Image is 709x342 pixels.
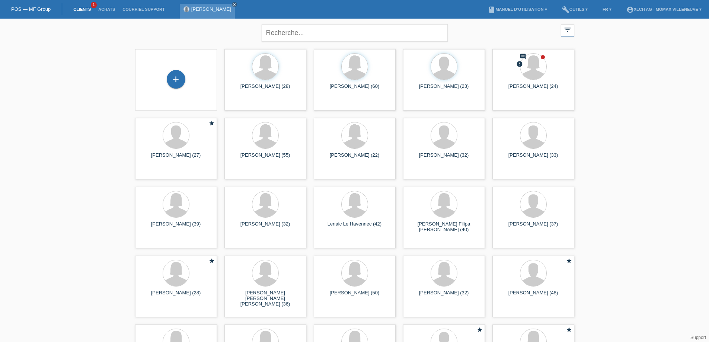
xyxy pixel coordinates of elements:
i: filter_list [563,26,572,34]
i: account_circle [626,6,634,13]
a: [PERSON_NAME] [191,6,231,12]
div: [PERSON_NAME] (32) [409,152,479,164]
a: account_circleXLCH AG - Mömax Villeneuve ▾ [623,7,705,12]
a: FR ▾ [599,7,615,12]
div: [PERSON_NAME] (22) [320,152,390,164]
input: Recherche... [262,24,448,42]
span: 1 [91,2,97,8]
div: [PERSON_NAME] Filipa [PERSON_NAME] (40) [409,221,479,233]
div: Nouveau commentaire [520,53,526,61]
a: buildOutils ▾ [558,7,591,12]
a: Support [690,335,706,340]
div: [PERSON_NAME] (55) [230,152,300,164]
a: bookManuel d’utilisation ▾ [484,7,550,12]
a: POS — MF Group [11,6,51,12]
div: [PERSON_NAME] (37) [498,221,568,233]
div: [PERSON_NAME] (24) [498,83,568,95]
i: close [233,3,236,6]
i: star [566,327,572,333]
i: error [516,61,523,67]
a: Courriel Support [119,7,168,12]
i: star [209,120,215,126]
div: [PERSON_NAME] (28) [230,83,300,95]
i: star [477,327,483,333]
div: [PERSON_NAME] [PERSON_NAME] [PERSON_NAME] (36) [230,290,300,303]
i: book [488,6,495,13]
div: Enregistrer le client [167,73,185,86]
div: [PERSON_NAME] (33) [498,152,568,164]
div: Lenaic Le Havennec (42) [320,221,390,233]
i: comment [520,53,526,60]
div: [PERSON_NAME] (50) [320,290,390,302]
i: build [562,6,569,13]
div: [PERSON_NAME] (28) [141,290,211,302]
div: Rejeté [516,61,523,68]
i: star [209,258,215,264]
div: [PERSON_NAME] (27) [141,152,211,164]
div: [PERSON_NAME] (39) [141,221,211,233]
i: star [566,258,572,264]
div: [PERSON_NAME] (23) [409,83,479,95]
a: close [232,2,237,7]
div: [PERSON_NAME] (48) [498,290,568,302]
div: [PERSON_NAME] (32) [230,221,300,233]
div: [PERSON_NAME] (60) [320,83,390,95]
a: Achats [95,7,119,12]
a: Clients [70,7,95,12]
div: [PERSON_NAME] (32) [409,290,479,302]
